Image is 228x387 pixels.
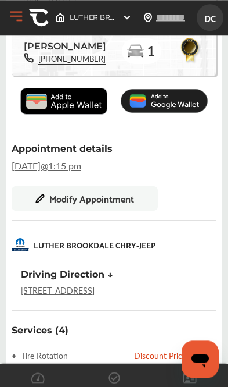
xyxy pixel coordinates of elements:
div: Discount Price at Shop [134,350,216,361]
img: Add_to_Apple_Wallet.1c29cb02.svg [20,88,107,115]
img: header-home-logo.8d720a4f.svg [56,13,65,22]
button: Open Menu [8,8,25,25]
img: logo-mopar.png [12,238,29,252]
img: car-basic.192fe7b4.svg [126,42,145,61]
span: [DATE] [12,159,41,172]
div: Driving Direction ↓ [21,269,113,280]
span: [PERSON_NAME] [24,37,106,53]
iframe: Button to launch messaging window [182,340,219,378]
img: header-down-arrow.9dd2ce7d.svg [122,13,132,22]
span: 1 [147,44,155,58]
span: • [12,350,16,361]
div: Tire Rotation [12,350,68,361]
img: BasicBadge.31956f0b.svg [178,36,204,63]
span: 1:15 pm [48,159,81,172]
span: Modify Appointment [49,193,134,204]
img: phone-black.37208b07.svg [24,53,34,63]
div: Services (4) [12,325,68,336]
img: CA-Icon.89b5b008.svg [29,8,49,27]
img: location_vector.a44bc228.svg [143,13,153,22]
button: Modify Appointment [12,186,158,211]
p: LUTHER BROOKDALE CHRY-JEEP [34,238,155,251]
a: [STREET_ADDRESS] [21,285,95,296]
span: DC [200,7,220,29]
span: @ [41,159,48,172]
img: Add_to_Google_Wallet.5c177d4c.svg [121,89,208,113]
span: Appointment details [12,143,113,154]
